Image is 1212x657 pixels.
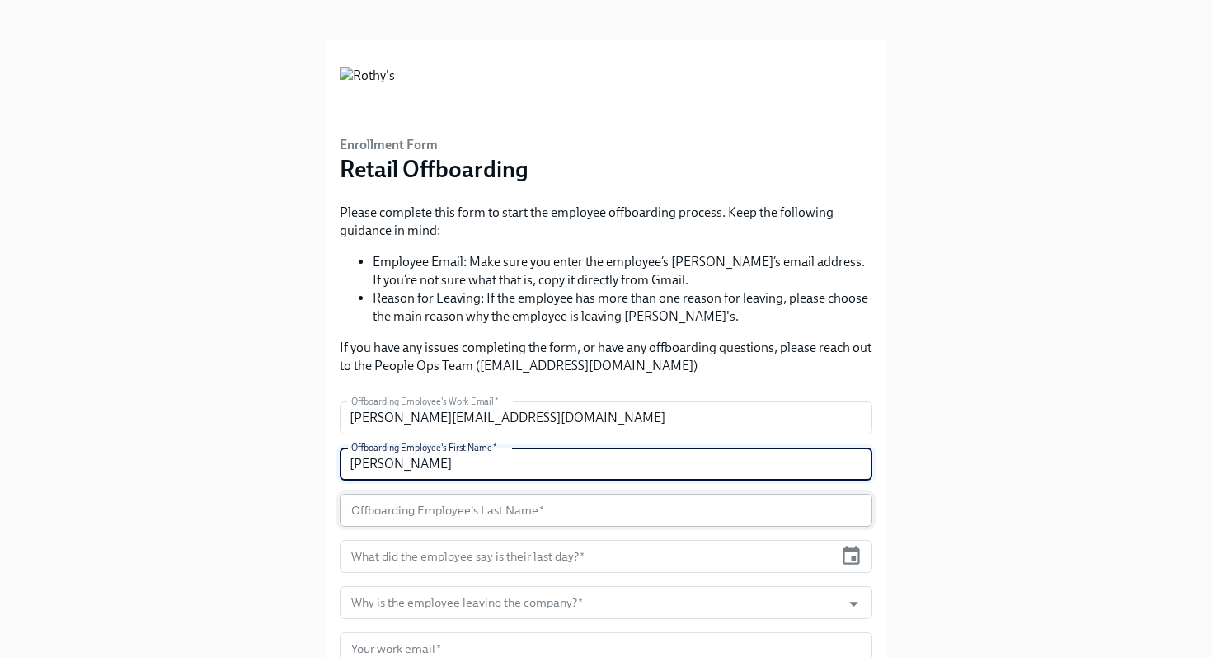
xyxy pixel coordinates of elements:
li: Employee Email: Make sure you enter the employee’s [PERSON_NAME]’s email address. If you’re not s... [373,253,872,289]
p: Please complete this form to start the employee offboarding process. Keep the following guidance ... [340,204,872,240]
img: Rothy's [340,67,395,116]
button: Open [841,591,867,617]
p: If you have any issues completing the form, or have any offboarding questions, please reach out t... [340,339,872,375]
li: Reason for Leaving: If the employee has more than one reason for leaving, please choose the main ... [373,289,872,326]
h6: Enrollment Form [340,136,528,154]
h3: Retail Offboarding [340,154,528,184]
input: MM/DD/YYYY [340,540,834,573]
